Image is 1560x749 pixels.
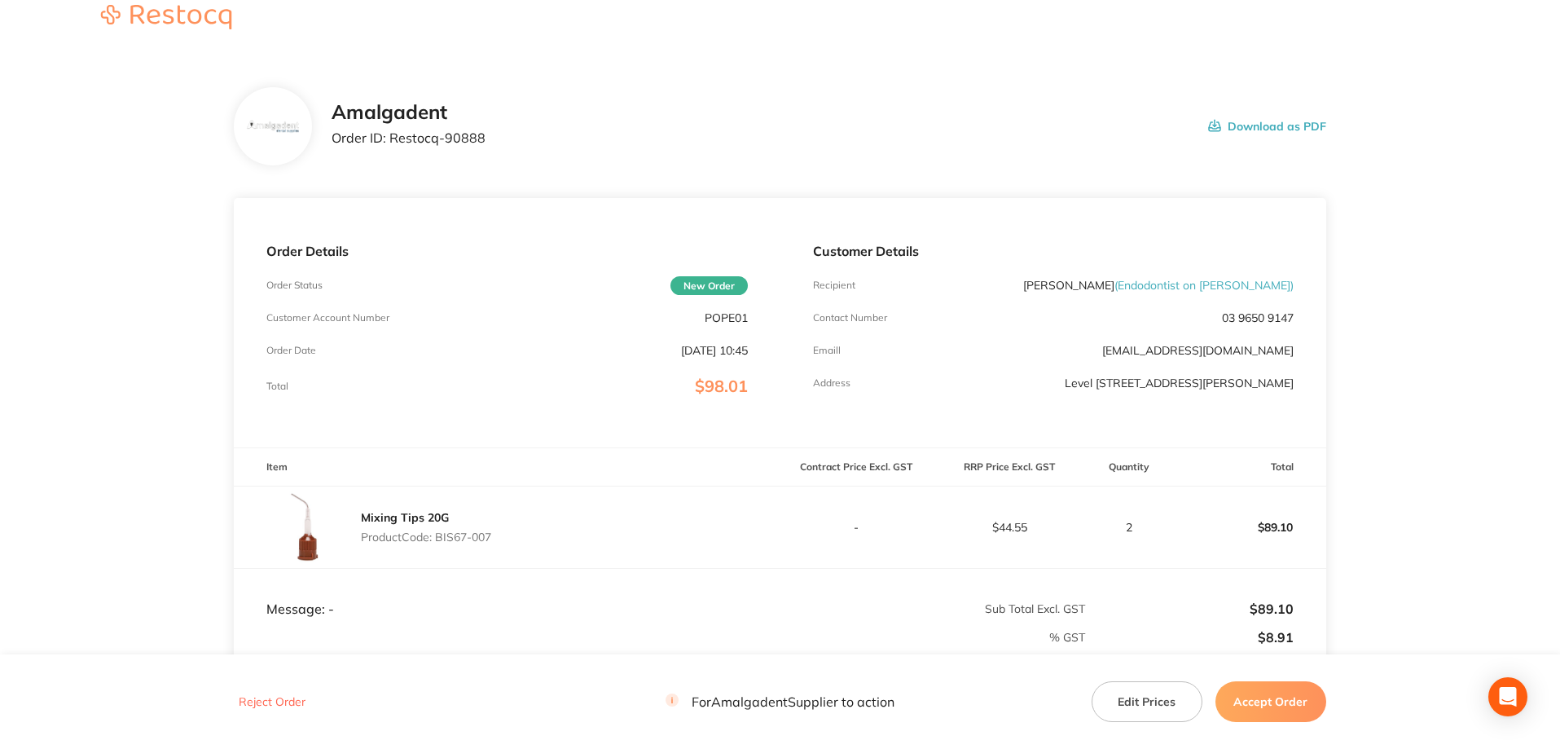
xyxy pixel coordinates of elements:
[1173,448,1326,487] th: Total
[681,344,748,357] p: [DATE] 10:45
[1087,630,1294,645] p: $8.91
[781,602,1085,615] p: Sub Total Excl. GST
[266,487,348,568] img: Mm1idDA0Zg
[1222,311,1294,324] p: 03 9650 9147
[695,376,748,396] span: $98.01
[234,695,310,710] button: Reject Order
[1087,521,1172,534] p: 2
[247,120,300,134] img: b285Ymlzag
[1102,343,1294,358] a: [EMAIL_ADDRESS][DOMAIN_NAME]
[361,510,449,525] a: Mixing Tips 20G
[234,448,780,487] th: Item
[85,5,248,29] img: Restocq logo
[1065,377,1294,390] p: Level [STREET_ADDRESS][PERSON_NAME]
[813,244,1294,258] p: Customer Details
[235,631,1085,644] p: % GST
[705,311,748,324] p: POPE01
[332,101,486,124] h2: Amalgadent
[1488,677,1527,716] div: Open Intercom Messenger
[1023,279,1294,292] p: [PERSON_NAME]
[1208,101,1326,152] button: Download as PDF
[813,280,855,291] p: Recipient
[781,521,933,534] p: -
[670,276,748,295] span: New Order
[332,130,486,145] p: Order ID: Restocq- 90888
[266,280,323,291] p: Order Status
[234,568,780,617] td: Message: -
[1114,278,1294,293] span: ( Endodontist on [PERSON_NAME] )
[1092,681,1202,722] button: Edit Prices
[361,531,491,544] p: Product Code: BIS67-007
[933,448,1086,487] th: RRP Price Excl. GST
[266,244,747,258] p: Order Details
[266,312,389,324] p: Customer Account Number
[934,521,1085,534] p: $44.55
[1174,508,1325,547] p: $89.10
[266,381,288,392] p: Total
[1087,601,1294,616] p: $89.10
[1086,448,1173,487] th: Quantity
[85,5,248,32] a: Restocq logo
[813,312,887,324] p: Contact Number
[813,345,841,356] p: Emaill
[780,448,934,487] th: Contract Price Excl. GST
[666,694,894,710] p: For Amalgadent Supplier to action
[1215,681,1326,722] button: Accept Order
[266,345,316,356] p: Order Date
[813,377,850,389] p: Address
